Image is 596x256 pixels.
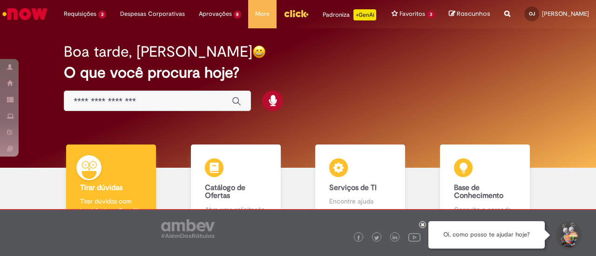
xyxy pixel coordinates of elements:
span: [PERSON_NAME] [542,10,589,18]
img: logo_footer_linkedin.png [393,235,397,241]
span: Favoritos [400,9,425,19]
img: happy-face.png [252,45,266,59]
span: Rascunhos [457,9,490,18]
img: logo_footer_twitter.png [374,236,379,240]
button: Iniciar Conversa de Suporte [554,221,582,249]
b: Base de Conhecimento [454,183,503,201]
p: +GenAi [353,9,376,20]
a: Serviços de TI Encontre ajuda [298,144,423,225]
b: Tirar dúvidas [80,183,122,192]
a: Rascunhos [449,10,490,19]
p: Tirar dúvidas com Lupi Assist e Gen Ai [80,197,142,215]
span: Requisições [64,9,96,19]
img: ServiceNow [1,5,49,23]
p: Consulte e aprenda [454,205,516,214]
img: logo_footer_ambev_rotulo_gray.png [161,219,215,238]
h2: Boa tarde, [PERSON_NAME] [64,44,252,60]
span: More [255,9,270,19]
img: logo_footer_facebook.png [356,236,361,240]
a: Base de Conhecimento Consulte e aprenda [423,144,548,225]
img: click_logo_yellow_360x200.png [284,7,309,20]
div: Padroniza [323,9,376,20]
span: 3 [427,11,435,19]
p: Abra uma solicitação [205,205,267,214]
b: Catálogo de Ofertas [205,183,245,201]
span: 8 [234,11,242,19]
a: Tirar dúvidas Tirar dúvidas com Lupi Assist e Gen Ai [49,144,174,225]
img: logo_footer_youtube.png [408,231,420,243]
a: Catálogo de Ofertas Abra uma solicitação [174,144,298,225]
b: Serviços de TI [329,183,377,192]
span: 3 [98,11,106,19]
span: Aprovações [199,9,232,19]
div: Oi, como posso te ajudar hoje? [428,221,545,249]
span: Despesas Corporativas [120,9,185,19]
span: OJ [529,11,535,17]
p: Encontre ajuda [329,197,391,206]
h2: O que você procura hoje? [64,65,532,81]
